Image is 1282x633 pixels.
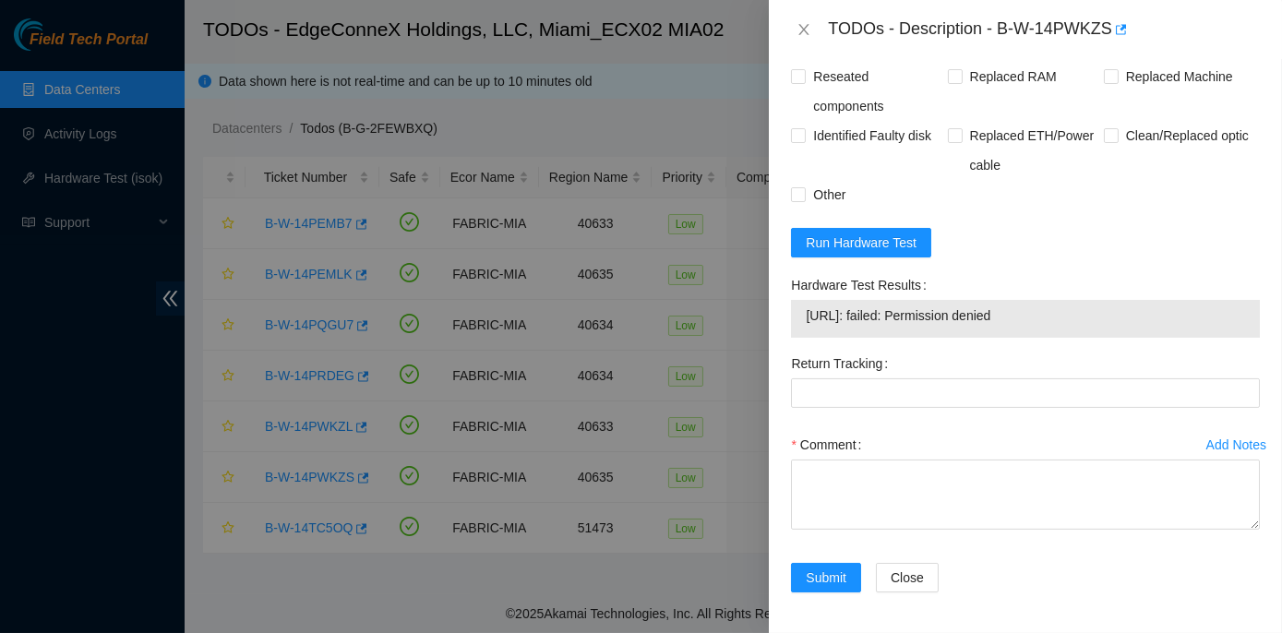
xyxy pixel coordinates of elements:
span: Replaced RAM [963,62,1064,91]
button: Run Hardware Test [791,228,931,257]
button: Close [791,21,817,39]
button: Submit [791,563,861,592]
label: Hardware Test Results [791,270,933,300]
input: Return Tracking [791,378,1260,408]
span: Identified Faulty disk [806,121,939,150]
span: [URL]: failed: Permission denied [806,305,1245,326]
span: Submit [806,567,846,588]
textarea: Comment [791,460,1260,530]
button: Close [876,563,939,592]
span: Run Hardware Test [806,233,917,253]
span: Replaced ETH/Power cable [963,121,1104,180]
span: Clean/Replaced optic [1119,121,1256,150]
span: Reseated components [806,62,947,121]
span: Close [891,567,924,588]
div: Add Notes [1206,438,1266,451]
button: Add Notes [1205,430,1267,460]
label: Return Tracking [791,349,895,378]
span: close [797,22,811,37]
span: Other [806,180,853,209]
label: Comment [791,430,869,460]
div: TODOs - Description - B-W-14PWKZS [828,15,1260,44]
span: Replaced Machine [1119,62,1240,91]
